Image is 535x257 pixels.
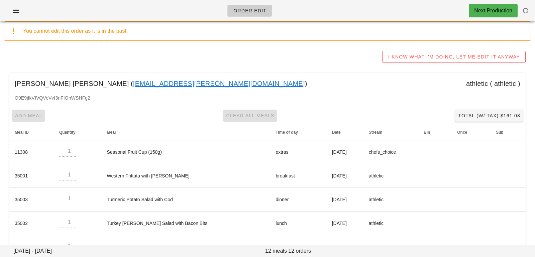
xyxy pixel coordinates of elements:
[102,164,271,188] td: Western Frittata with [PERSON_NAME]
[270,140,326,164] td: extras
[102,140,271,164] td: Seasonal Fruit Cup (150g)
[491,124,526,140] th: Sub: Not sorted. Activate to sort ascending.
[332,130,341,135] span: Date
[15,130,29,135] span: Meal ID
[388,54,520,59] span: I KNOW WHAT I'M DOING, LET ME EDIT IT ANYWAY
[270,188,326,212] td: dinner
[327,140,363,164] td: [DATE]
[102,124,271,140] th: Meal: Not sorted. Activate to sort ascending.
[424,130,430,135] span: Bin
[369,130,383,135] span: Stream
[382,51,526,63] button: I KNOW WHAT I'M DOING, LET ME EDIT IT ANYWAY
[9,73,526,94] div: [PERSON_NAME] [PERSON_NAME] ( ) athletic ( athletic )
[133,78,305,89] a: [EMAIL_ADDRESS][PERSON_NAME][DOMAIN_NAME]
[54,124,102,140] th: Quantity: Not sorted. Activate to sort ascending.
[496,130,504,135] span: Sub
[227,5,272,17] a: Order Edit
[474,7,512,15] div: Next Production
[23,28,128,34] span: You cannot edit this order as it is in the past.
[327,212,363,235] td: [DATE]
[363,124,418,140] th: Stream: Not sorted. Activate to sort ascending.
[59,130,76,135] span: Quantity
[102,212,271,235] td: Turkey [PERSON_NAME] Salad with Bacon Bits
[327,164,363,188] td: [DATE]
[9,94,526,107] div: O9E9jIkVIVQVcVvf3nFIOhWSHFg2
[233,8,266,13] span: Order Edit
[107,130,116,135] span: Meal
[9,164,54,188] td: 35001
[363,164,418,188] td: athletic
[270,164,326,188] td: breakfast
[9,140,54,164] td: 11308
[327,188,363,212] td: [DATE]
[9,212,54,235] td: 35002
[363,140,418,164] td: chefs_choice
[102,188,271,212] td: Turmeric Potato Salad with Cod
[458,113,520,118] span: Total (w/ Tax) $161.03
[457,130,467,135] span: Once
[270,124,326,140] th: Time of day: Not sorted. Activate to sort ascending.
[363,212,418,235] td: athletic
[9,188,54,212] td: 35003
[363,188,418,212] td: athletic
[270,212,326,235] td: lunch
[418,124,452,140] th: Bin: Not sorted. Activate to sort ascending.
[455,110,523,122] button: Total (w/ Tax) $161.03
[276,130,298,135] span: Time of day
[452,124,491,140] th: Once: Not sorted. Activate to sort ascending.
[9,124,54,140] th: Meal ID: Not sorted. Activate to sort ascending.
[327,124,363,140] th: Date: Not sorted. Activate to sort ascending.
